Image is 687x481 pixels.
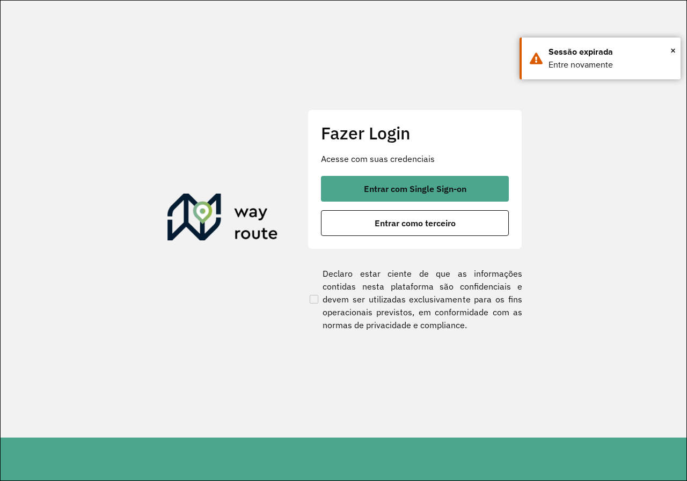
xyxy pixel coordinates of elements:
label: Declaro estar ciente de que as informações contidas nesta plataforma são confidenciais e devem se... [308,267,522,331]
button: Close [670,42,676,58]
div: Entre novamente [549,58,673,71]
img: Roteirizador AmbevTech [167,194,278,245]
p: Acesse com suas credenciais [321,152,509,165]
button: button [321,176,509,202]
button: button [321,210,509,236]
span: Entrar como terceiro [375,219,456,227]
div: Sessão expirada [549,46,673,58]
span: Entrar com Single Sign-on [364,184,466,193]
span: × [670,42,676,58]
h2: Fazer Login [321,123,509,143]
